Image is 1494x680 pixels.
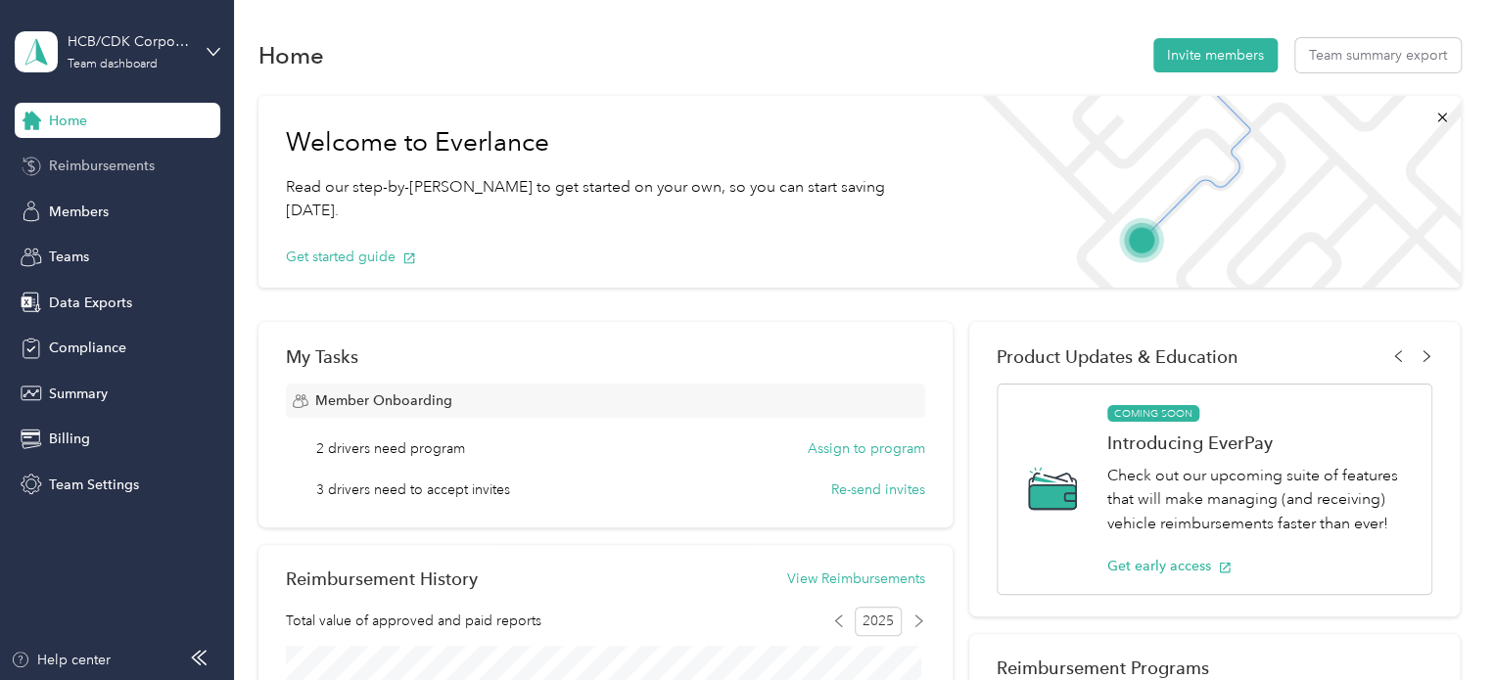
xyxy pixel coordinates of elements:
[286,611,541,631] span: Total value of approved and paid reports
[1153,38,1278,72] button: Invite members
[68,31,190,52] div: HCB/CDK Corporate
[1295,38,1461,72] button: Team summary export
[49,156,155,176] span: Reimbursements
[286,346,925,367] div: My Tasks
[1384,570,1494,680] iframe: Everlance-gr Chat Button Frame
[49,202,109,222] span: Members
[286,568,478,589] h2: Reimbursement History
[962,96,1460,288] img: Welcome to everlance
[286,247,416,267] button: Get started guide
[49,384,108,404] span: Summary
[286,175,936,223] p: Read our step-by-[PERSON_NAME] to get started on your own, so you can start saving [DATE].
[49,247,89,267] span: Teams
[49,475,139,495] span: Team Settings
[49,429,90,449] span: Billing
[1107,405,1199,423] span: COMING SOON
[49,293,132,313] span: Data Exports
[68,59,158,70] div: Team dashboard
[315,390,452,411] span: Member Onboarding
[1107,556,1232,576] button: Get early access
[49,111,87,131] span: Home
[831,479,925,500] button: Re-send invites
[1107,464,1411,536] p: Check out our upcoming suite of features that will make managing (and receiving) vehicle reimburs...
[997,346,1238,367] span: Product Updates & Education
[855,607,902,636] span: 2025
[286,127,936,159] h1: Welcome to Everlance
[316,438,465,459] span: 2 drivers need program
[997,657,1432,678] h2: Reimbursement Programs
[1107,432,1411,453] h1: Introducing EverPay
[316,479,510,500] span: 3 drivers need to accept invites
[787,568,925,589] button: View Reimbursements
[808,438,925,459] button: Assign to program
[11,650,111,670] button: Help center
[258,45,324,66] h1: Home
[49,338,126,358] span: Compliance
